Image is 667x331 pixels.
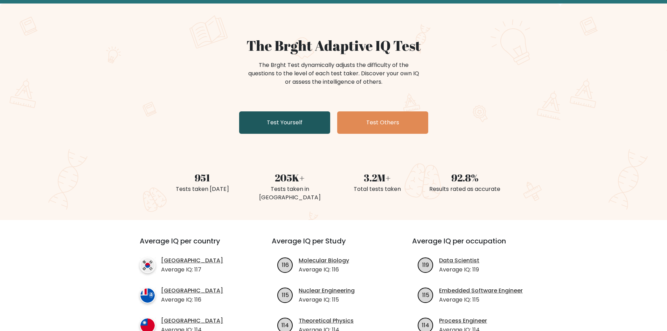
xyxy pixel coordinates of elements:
a: Theoretical Physics [299,317,354,325]
a: [GEOGRAPHIC_DATA] [161,287,223,295]
a: Process Engineer [439,317,487,325]
p: Average IQ: 119 [439,266,479,274]
a: Test Yourself [239,111,330,134]
a: [GEOGRAPHIC_DATA] [161,317,223,325]
h1: The Brght Adaptive IQ Test [163,37,505,54]
img: country [140,257,155,273]
a: Nuclear Engineering [299,287,355,295]
div: 3.2M+ [338,170,417,185]
text: 115 [422,291,429,299]
a: Test Others [337,111,428,134]
h3: Average IQ per occupation [412,237,536,254]
h3: Average IQ per country [140,237,246,254]
div: 951 [163,170,242,185]
text: 116 [282,261,289,269]
text: 115 [282,291,289,299]
a: Molecular Biology [299,256,349,265]
div: Tests taken in [GEOGRAPHIC_DATA] [250,185,329,202]
img: country [140,288,155,303]
p: Average IQ: 115 [299,296,355,304]
div: The Brght Test dynamically adjusts the difficulty of the questions to the level of each test take... [246,61,421,86]
div: Total tests taken [338,185,417,193]
div: 205K+ [250,170,329,185]
a: [GEOGRAPHIC_DATA] [161,256,223,265]
a: Data Scientist [439,256,479,265]
text: 114 [422,321,429,329]
a: Embedded Software Engineer [439,287,523,295]
p: Average IQ: 117 [161,266,223,274]
div: Tests taken [DATE] [163,185,242,193]
p: Average IQ: 115 [439,296,523,304]
text: 114 [282,321,289,329]
p: Average IQ: 116 [161,296,223,304]
h3: Average IQ per Study [272,237,395,254]
div: 92.8% [425,170,505,185]
p: Average IQ: 116 [299,266,349,274]
div: Results rated as accurate [425,185,505,193]
text: 119 [422,261,429,269]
